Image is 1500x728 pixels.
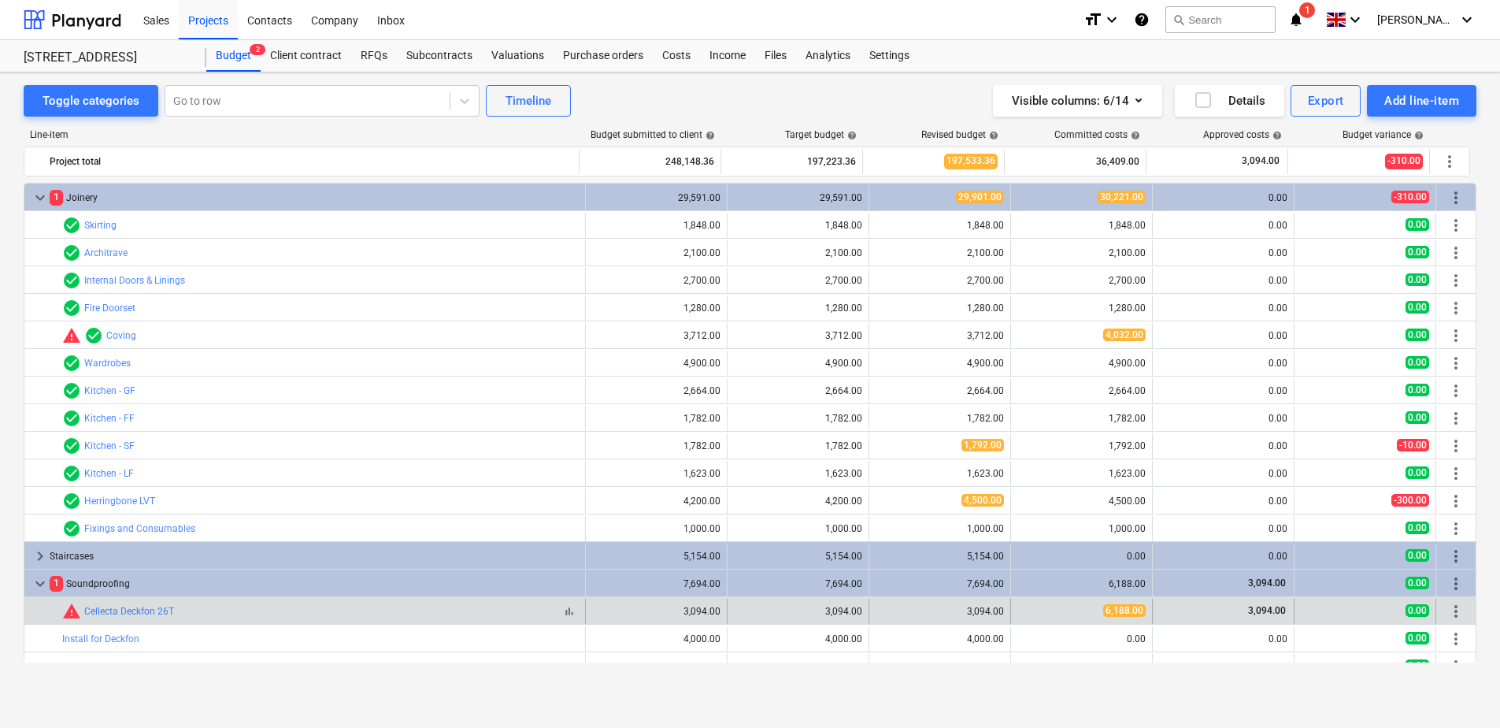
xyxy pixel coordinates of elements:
[1159,496,1287,507] div: 0.00
[84,440,135,451] a: Kitchen - SF
[876,358,1004,369] div: 4,900.00
[734,440,862,451] div: 1,782.00
[993,85,1162,117] button: Visible columns:6/14
[961,439,1004,451] span: 1,792.00
[734,551,862,562] div: 5,154.00
[1446,409,1465,428] span: More actions
[62,299,81,318] span: Line-item has 1 RFQs
[592,220,720,231] div: 1,848.00
[1159,661,1287,672] div: 0.00
[734,633,862,644] div: 4,000.00
[1446,299,1465,318] span: More actions
[1203,129,1282,140] div: Approved costs
[1406,301,1429,314] span: 0.00
[653,40,700,72] a: Costs
[1406,632,1429,644] span: 0.00
[734,303,862,314] div: 1,280.00
[986,131,998,140] span: help
[1159,413,1287,424] div: 0.00
[592,496,720,507] div: 4,200.00
[734,661,862,672] div: 600.00
[62,519,81,538] span: Line-item has 1 RFQs
[734,606,862,617] div: 3,094.00
[1159,633,1287,644] div: 0.00
[860,40,919,72] a: Settings
[876,385,1004,396] div: 2,664.00
[206,40,261,72] div: Budget
[1406,466,1429,479] span: 0.00
[1446,574,1465,593] span: More actions
[734,192,862,203] div: 29,591.00
[1017,496,1146,507] div: 4,500.00
[734,330,862,341] div: 3,712.00
[1406,329,1429,341] span: 0.00
[1397,439,1429,451] span: -10.00
[876,551,1004,562] div: 5,154.00
[785,129,857,140] div: Target budget
[1446,216,1465,235] span: More actions
[1446,326,1465,345] span: More actions
[554,40,653,72] div: Purchase orders
[876,220,1004,231] div: 1,848.00
[506,91,551,111] div: Timeline
[1103,604,1146,617] span: 6,188.00
[876,413,1004,424] div: 1,782.00
[84,220,117,231] a: Skirting
[734,358,862,369] div: 4,900.00
[563,605,576,618] span: bar_chart
[1017,247,1146,258] div: 2,100.00
[592,192,720,203] div: 29,591.00
[592,440,720,451] div: 1,782.00
[592,661,720,672] div: 600.00
[1406,577,1429,589] span: 0.00
[84,303,135,314] a: Fire Doorset
[43,91,139,111] div: Toggle categories
[1017,358,1146,369] div: 4,900.00
[591,129,715,140] div: Budget submitted to client
[1446,630,1465,648] span: More actions
[1391,494,1429,507] span: -300.00
[1128,131,1140,140] span: help
[734,247,862,258] div: 2,100.00
[592,633,720,644] div: 4,000.00
[1246,605,1287,616] span: 3,094.00
[1011,149,1139,174] div: 36,409.00
[592,468,720,479] div: 1,623.00
[486,85,571,117] button: Timeline
[62,326,81,345] span: Committed costs exceed revised budget
[734,496,862,507] div: 4,200.00
[31,547,50,566] span: keyboard_arrow_right
[1406,411,1429,424] span: 0.00
[876,275,1004,286] div: 2,700.00
[592,358,720,369] div: 4,900.00
[592,578,720,589] div: 7,694.00
[876,468,1004,479] div: 1,623.00
[876,247,1004,258] div: 2,100.00
[62,243,81,262] span: Line-item has 1 RFQs
[876,606,1004,617] div: 3,094.00
[1159,385,1287,396] div: 0.00
[1159,523,1287,534] div: 0.00
[1159,220,1287,231] div: 0.00
[734,220,862,231] div: 1,848.00
[1406,604,1429,617] span: 0.00
[1406,384,1429,396] span: 0.00
[84,358,131,369] a: Wardrobes
[24,129,580,140] div: Line-item
[1446,381,1465,400] span: More actions
[1017,220,1146,231] div: 1,848.00
[1159,358,1287,369] div: 0.00
[84,523,195,534] a: Fixings and Consumables
[1269,131,1282,140] span: help
[1054,129,1140,140] div: Committed costs
[700,40,755,72] a: Income
[592,275,720,286] div: 2,700.00
[1175,85,1284,117] button: Details
[944,154,998,169] span: 197,533.36
[50,149,572,174] div: Project total
[1017,440,1146,451] div: 1,792.00
[755,40,796,72] a: Files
